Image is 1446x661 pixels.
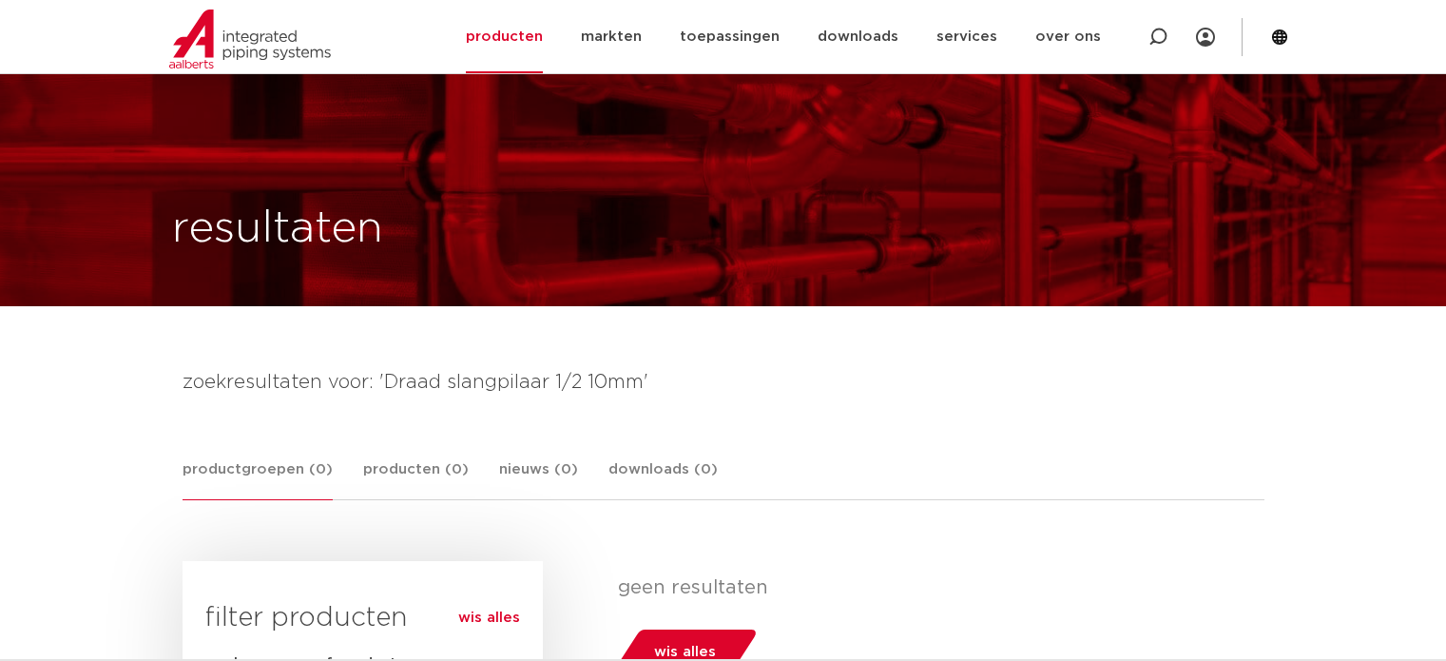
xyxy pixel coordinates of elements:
h4: zoekresultaten voor: 'Draad slangpilaar 1/2 10mm' [183,367,1264,398]
p: geen resultaten [618,576,1250,599]
a: productgroepen (0) [183,458,333,500]
h1: resultaten [172,199,383,260]
a: producten (0) [363,458,469,499]
a: nieuws (0) [499,458,578,499]
a: downloads (0) [608,458,718,499]
h3: filter producten [205,599,520,637]
a: wis alles [458,607,520,630]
